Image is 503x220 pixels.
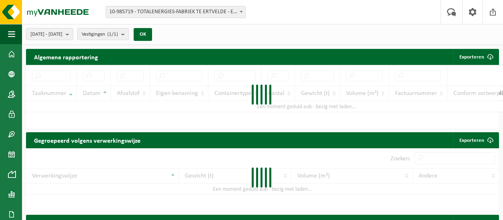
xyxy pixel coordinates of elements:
count: (1/1) [107,32,118,37]
span: [DATE] - [DATE] [30,28,62,40]
span: 10-985719 - TOTALENERGIES-FABRIEK TE ERTVELDE - ERTVELDE [106,6,245,18]
button: Vestigingen(1/1) [77,28,129,40]
a: Exporteren [453,132,498,148]
h2: Gegroepeerd volgens verwerkingswijze [26,132,148,148]
h2: Algemene rapportering [26,49,106,65]
button: Exporteren [453,49,498,65]
span: 10-985719 - TOTALENERGIES-FABRIEK TE ERTVELDE - ERTVELDE [106,6,246,18]
span: Vestigingen [82,28,118,40]
button: OK [134,28,152,41]
button: [DATE] - [DATE] [26,28,73,40]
